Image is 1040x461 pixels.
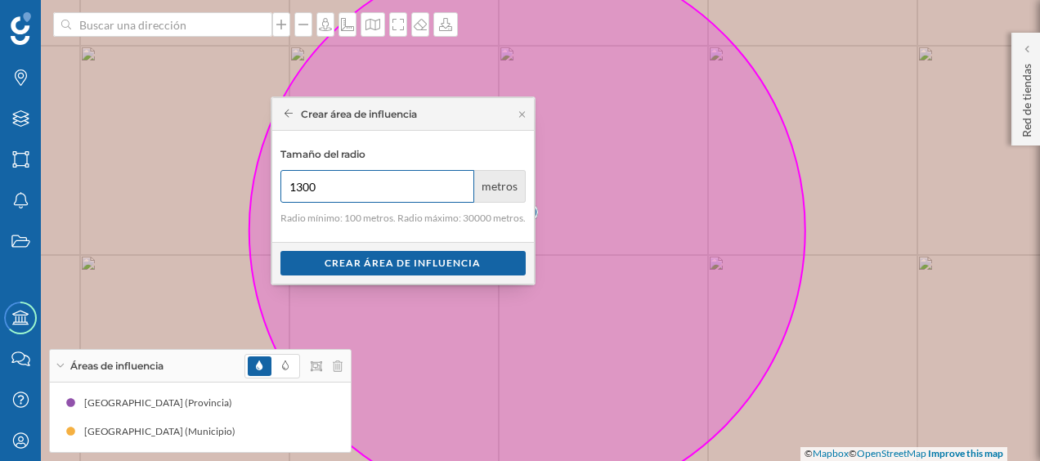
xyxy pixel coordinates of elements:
span: metros [474,170,525,203]
span: Áreas de influencia [70,359,164,374]
a: Improve this map [928,447,1003,459]
div: © © [800,447,1007,461]
p: Radio mínimo: 100 metros. Radio máximo: 30000 metros. [280,211,526,226]
img: Geoblink Logo [11,12,31,45]
div: [GEOGRAPHIC_DATA] (Municipio) [84,423,244,440]
input: radius [280,170,475,203]
p: Red de tiendas [1019,57,1035,137]
a: OpenStreetMap [857,447,926,459]
span: Soporte [33,11,91,26]
a: Mapbox [813,447,849,459]
p: Tamaño del radio [280,147,526,162]
div: [GEOGRAPHIC_DATA] (Provincia) [84,395,240,411]
div: Crear área de influencia [285,107,418,122]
